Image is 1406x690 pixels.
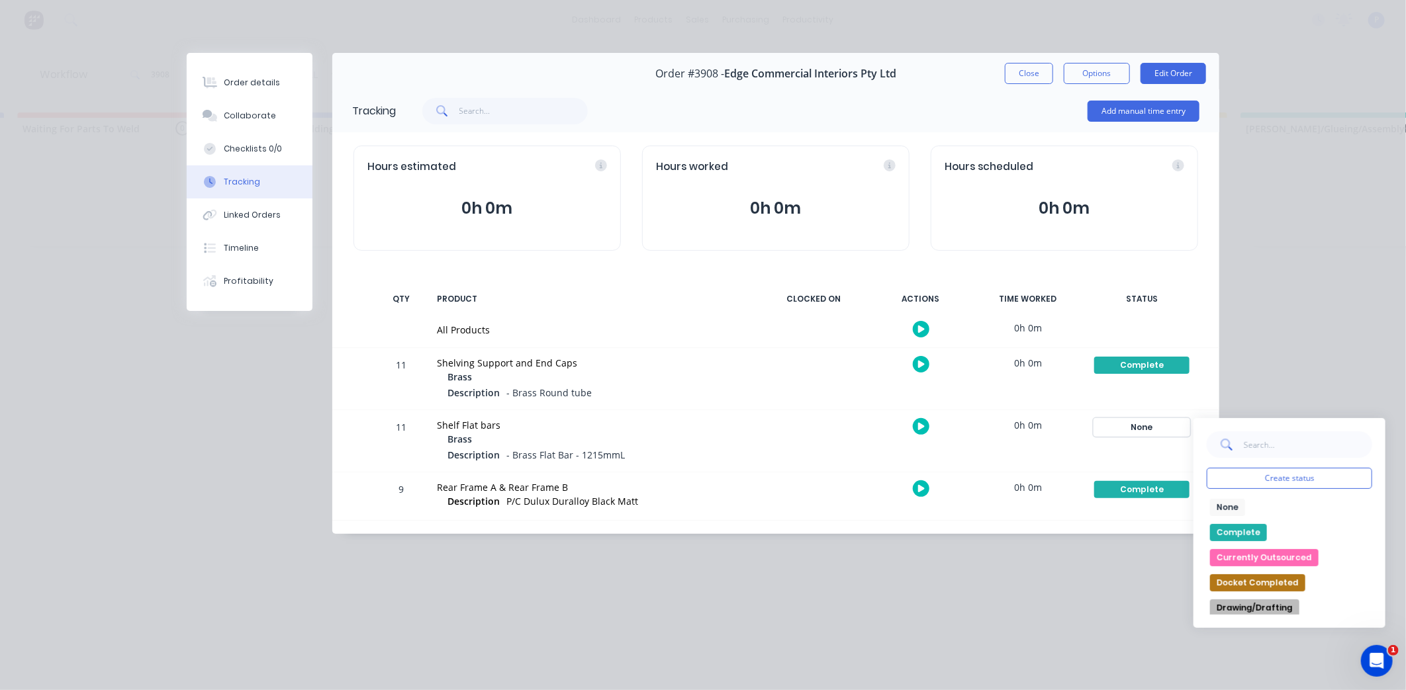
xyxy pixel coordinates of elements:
span: - Brass Flat Bar - 1215mmL [506,449,625,461]
div: Tracking [224,176,260,188]
div: Checklists 0/0 [224,143,282,155]
input: Search... [459,98,588,124]
div: QTY [381,285,421,313]
div: PRODUCT [429,285,756,313]
button: Timeline [187,232,312,265]
div: Profitability [224,275,273,287]
button: Currently Outsourced [1210,549,1319,566]
span: Brass [447,432,472,446]
div: Tracking [352,103,396,119]
button: None [1210,499,1245,516]
div: Complete [1094,357,1190,374]
button: Edit Order [1141,63,1206,84]
div: 0h 0m [978,313,1078,343]
button: Profitability [187,265,312,298]
div: Rear Frame A & Rear Frame B [437,480,748,494]
span: Order #3908 - [655,67,724,80]
div: TIME WORKED [978,285,1078,313]
button: Close [1005,63,1053,84]
button: Checklists 0/0 [187,132,312,165]
div: Shelf Flat bars [437,418,748,432]
span: Edge Commercial Interiors Pty Ltd [724,67,896,80]
span: Description [447,448,500,462]
div: STATUS [1086,285,1198,313]
button: Complete [1094,356,1190,374]
span: 1 [1388,645,1399,656]
button: 0h 0m [367,196,607,221]
div: None [1094,419,1190,436]
span: - Brass Round tube [506,386,592,399]
button: Complete [1094,480,1190,499]
div: 9 [381,474,421,520]
div: ACTIONS [871,285,970,313]
div: 11 [381,412,421,472]
button: Order details [187,66,312,99]
button: Docket Completed [1210,574,1305,591]
button: None [1094,418,1190,437]
button: 0h 0m [656,196,896,221]
div: 0h 0m [978,472,1078,502]
div: All Products [437,323,748,337]
iframe: Intercom live chat [1361,645,1393,677]
button: Tracking [187,165,312,198]
div: 11 [381,350,421,410]
span: P/C Dulux Duralloy Black Matt [506,495,638,507]
div: 0h 0m [978,348,1078,378]
button: Collaborate [187,99,312,132]
button: Complete [1210,524,1267,541]
span: Hours estimated [367,159,456,175]
div: Timeline [224,242,259,254]
div: 0h 0m [978,410,1078,440]
input: Search... [1243,431,1372,458]
div: Collaborate [224,110,276,122]
button: Linked Orders [187,198,312,232]
button: Add manual time entry [1088,101,1199,122]
button: Options [1064,63,1130,84]
button: 0h 0m [945,196,1184,221]
div: Complete [1094,481,1190,498]
span: Brass [447,370,472,384]
div: Shelving Support and End Caps [437,356,748,370]
span: Description [447,494,500,508]
span: Hours worked [656,159,728,175]
div: CLOCKED ON [764,285,863,313]
span: Description [447,386,500,400]
div: Order details [224,77,280,89]
div: Linked Orders [224,209,281,221]
button: Create status [1207,468,1372,489]
span: Hours scheduled [945,159,1033,175]
button: Drawing/Drafting [1210,599,1299,617]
